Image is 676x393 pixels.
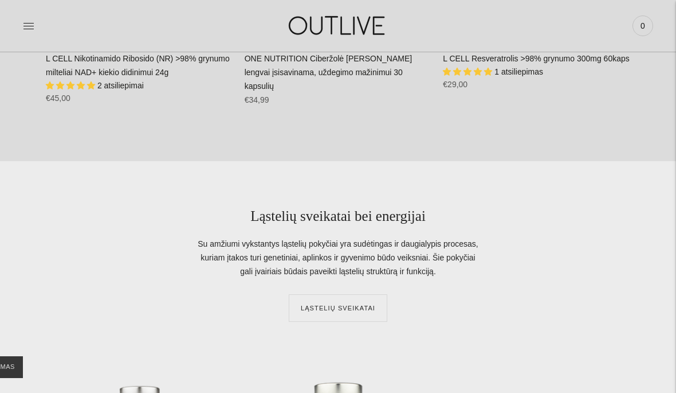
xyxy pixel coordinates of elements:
div: Su amžiumi vykstantys ląstelių pokyčiai yra sudėtingas ir daugialypis procesas, kuriam įtakos tur... [195,238,481,279]
span: €45,00 [46,94,70,103]
span: 1 atsiliepimas [494,67,543,76]
span: 5.00 stars [443,67,494,76]
span: 5.00 stars [46,81,97,90]
span: €34,99 [245,95,269,104]
h2: Ląstelių sveikatai bei energijai [195,207,481,226]
span: 0 [635,18,651,34]
a: L CELL Resveratrolis >98% grynumo 300mg 60kaps [443,54,629,63]
span: 2 atsiliepimai [97,81,144,90]
a: ONE NUTRITION Ciberžolė [PERSON_NAME] lengvai įsisavinama, uždegimo mažinimui 30 kapsulių [245,54,412,91]
a: LĄSTELIŲ SVEIKATAI [289,294,387,322]
img: OUTLIVE [266,6,410,45]
a: 0 [632,13,653,38]
span: €29,00 [443,80,467,89]
a: L CELL Nikotinamido Ribosido (NR) >98% grynumo milteliai NAD+ kiekio didinimui 24g [46,54,230,77]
